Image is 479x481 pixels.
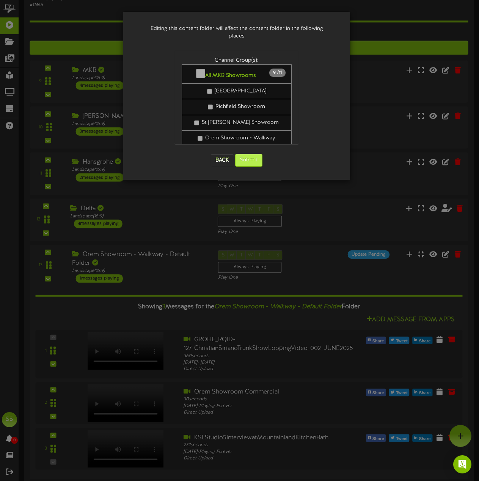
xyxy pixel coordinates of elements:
input: Orem Showroom - Walkway [198,136,203,141]
b: All MKB Showrooms [205,73,256,78]
span: 9 [273,70,277,75]
span: / 11 [269,69,286,77]
input: St [PERSON_NAME] Showroom [194,120,199,125]
div: Editing this content folder will affect the content folder in the following places [135,17,339,48]
button: Back [211,154,234,166]
input: Richfield Showroom [208,105,213,109]
label: Richfield Showroom [208,103,265,111]
input: [GEOGRAPHIC_DATA] [207,89,212,94]
label: [GEOGRAPHIC_DATA] [207,87,266,95]
label: Orem Showroom - Walkway [198,134,275,142]
div: Channel Group(s): [182,57,292,64]
div: Open Intercom Messenger [453,455,471,473]
button: Submit [235,154,262,167]
label: St [PERSON_NAME] Showroom [194,119,279,126]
